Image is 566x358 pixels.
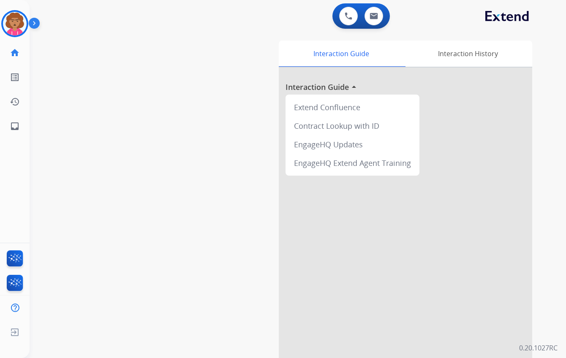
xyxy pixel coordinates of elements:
div: EngageHQ Extend Agent Training [289,154,416,172]
div: Extend Confluence [289,98,416,117]
mat-icon: history [10,97,20,107]
mat-icon: inbox [10,121,20,131]
img: avatar [3,12,27,35]
div: Interaction History [403,41,532,67]
div: EngageHQ Updates [289,135,416,154]
mat-icon: home [10,48,20,58]
p: 0.20.1027RC [519,343,558,353]
mat-icon: list_alt [10,72,20,82]
div: Contract Lookup with ID [289,117,416,135]
div: Interaction Guide [279,41,403,67]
